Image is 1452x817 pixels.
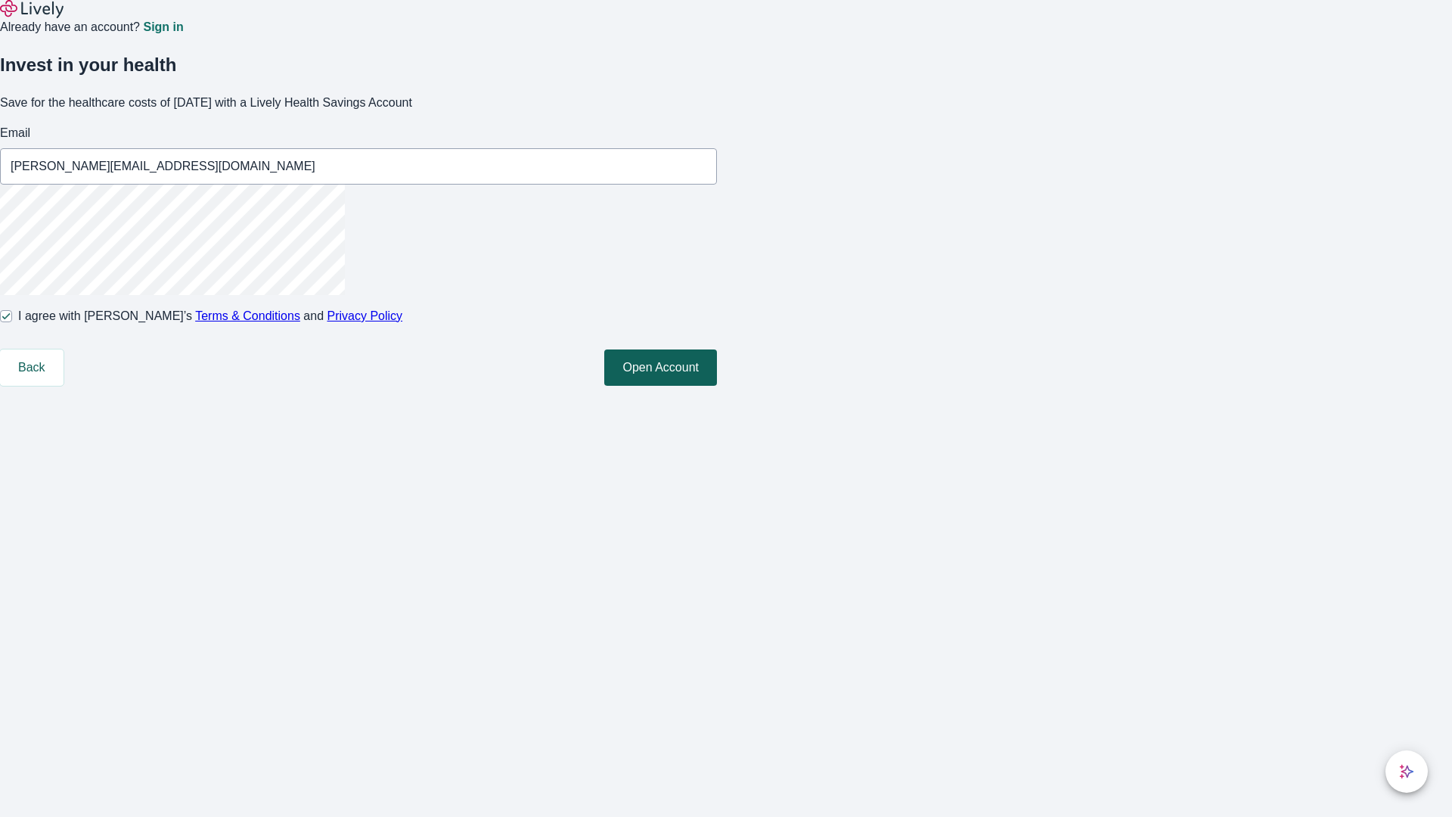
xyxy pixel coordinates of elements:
[327,309,403,322] a: Privacy Policy
[143,21,183,33] a: Sign in
[195,309,300,322] a: Terms & Conditions
[1399,764,1414,779] svg: Lively AI Assistant
[1385,750,1428,793] button: chat
[18,307,402,325] span: I agree with [PERSON_NAME]’s and
[604,349,717,386] button: Open Account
